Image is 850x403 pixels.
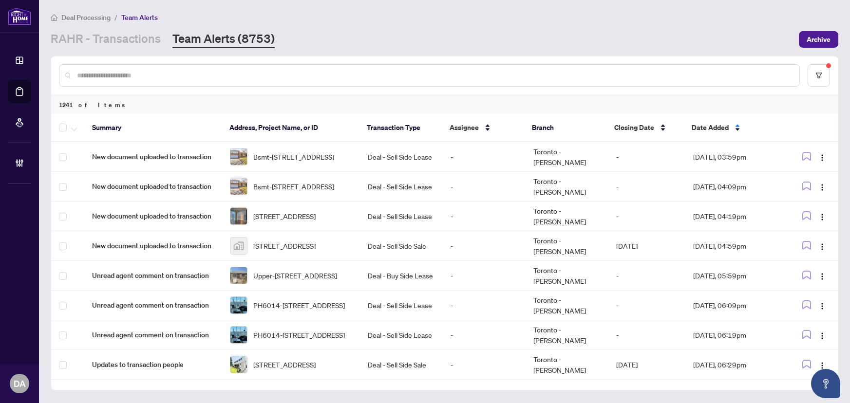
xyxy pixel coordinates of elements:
[606,114,683,142] th: Closing Date
[230,356,247,373] img: thumbnail-img
[814,297,830,313] button: Logo
[51,95,838,114] div: 1241 of Items
[92,359,214,370] span: Updates to transaction people
[685,172,785,201] td: [DATE], 04:09pm
[61,13,111,22] span: Deal Processing
[443,201,526,231] td: -
[811,369,840,398] button: Open asap
[818,302,826,310] img: Logo
[608,291,686,320] td: -
[608,261,686,291] td: -
[526,320,608,350] td: Toronto - [PERSON_NAME]
[526,172,608,201] td: Toronto - [PERSON_NAME]
[114,12,117,23] li: /
[608,320,686,350] td: -
[360,350,443,380] td: Deal - Sell Side Sale
[84,114,222,142] th: Summary
[8,7,31,25] img: logo
[14,377,26,390] span: DA
[92,240,214,251] span: New document uploaded to transaction
[526,261,608,291] td: Toronto - [PERSON_NAME]
[443,350,526,380] td: -
[253,300,345,311] span: PH6014-[STREET_ADDRESS]
[51,31,161,48] a: RAHR - Transactions
[92,181,214,192] span: New document uploaded to transaction
[360,261,443,291] td: Deal - Buy Side Lease
[814,208,830,224] button: Logo
[685,350,785,380] td: [DATE], 06:29pm
[814,327,830,343] button: Logo
[92,330,214,340] span: Unread agent comment on transaction
[685,320,785,350] td: [DATE], 06:19pm
[818,273,826,280] img: Logo
[526,350,608,380] td: Toronto - [PERSON_NAME]
[253,151,334,162] span: Bsmt-[STREET_ADDRESS]
[685,201,785,231] td: [DATE], 04:19pm
[614,122,654,133] span: Closing Date
[92,211,214,221] span: New document uploaded to transaction
[172,31,275,48] a: Team Alerts (8753)
[808,64,830,87] button: filter
[818,183,826,191] img: Logo
[526,201,608,231] td: Toronto - [PERSON_NAME]
[230,148,247,165] img: thumbnail-img
[685,291,785,320] td: [DATE], 06:09pm
[442,114,524,142] th: Assignee
[692,122,729,133] span: Date Added
[360,172,443,201] td: Deal - Sell Side Lease
[230,178,247,195] img: thumbnail-img
[526,142,608,172] td: Toronto - [PERSON_NAME]
[818,213,826,221] img: Logo
[807,32,831,47] span: Archive
[685,142,785,172] td: [DATE], 03:59pm
[230,297,247,313] img: thumbnail-img
[443,231,526,261] td: -
[814,179,830,194] button: Logo
[360,291,443,320] td: Deal - Sell Side Lease
[230,267,247,284] img: thumbnail-img
[121,13,158,22] span: Team Alerts
[814,357,830,372] button: Logo
[814,238,830,254] button: Logo
[92,300,214,311] span: Unread agent comment on transaction
[524,114,606,142] th: Branch
[818,332,826,340] img: Logo
[450,122,479,133] span: Assignee
[443,291,526,320] td: -
[685,261,785,291] td: [DATE], 05:59pm
[360,142,443,172] td: Deal - Sell Side Lease
[230,238,247,254] img: thumbnail-img
[608,142,686,172] td: -
[443,172,526,201] td: -
[360,320,443,350] td: Deal - Sell Side Lease
[230,208,247,224] img: thumbnail-img
[685,231,785,261] td: [DATE], 04:59pm
[818,362,826,369] img: Logo
[815,72,822,79] span: filter
[818,243,826,251] img: Logo
[51,14,57,21] span: home
[253,181,334,192] span: Bsmt-[STREET_ADDRESS]
[443,261,526,291] td: -
[814,268,830,283] button: Logo
[253,330,345,340] span: PH6014-[STREET_ADDRESS]
[526,291,608,320] td: Toronto - [PERSON_NAME]
[608,172,686,201] td: -
[684,114,783,142] th: Date Added
[253,359,316,370] span: [STREET_ADDRESS]
[360,231,443,261] td: Deal - Sell Side Sale
[253,270,337,281] span: Upper-[STREET_ADDRESS]
[608,350,686,380] td: [DATE]
[608,201,686,231] td: -
[818,154,826,162] img: Logo
[526,231,608,261] td: Toronto - [PERSON_NAME]
[230,327,247,343] img: thumbnail-img
[443,320,526,350] td: -
[92,151,214,162] span: New document uploaded to transaction
[222,114,359,142] th: Address, Project Name, or ID
[443,142,526,172] td: -
[92,270,214,281] span: Unread agent comment on transaction
[814,149,830,165] button: Logo
[359,114,441,142] th: Transaction Type
[360,201,443,231] td: Deal - Sell Side Lease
